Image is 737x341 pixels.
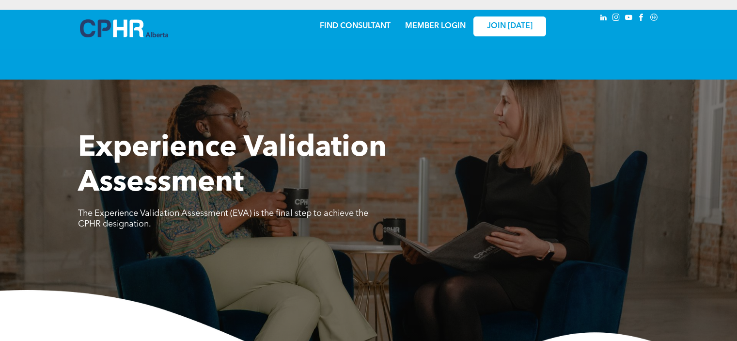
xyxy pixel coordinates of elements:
a: facebook [636,12,647,25]
a: JOIN [DATE] [473,16,546,36]
a: youtube [624,12,634,25]
a: MEMBER LOGIN [405,22,466,30]
a: linkedin [598,12,609,25]
span: Experience Validation Assessment [78,134,387,198]
a: instagram [611,12,622,25]
span: The Experience Validation Assessment (EVA) is the final step to achieve the CPHR designation. [78,209,368,228]
img: A blue and white logo for cp alberta [80,19,168,37]
span: JOIN [DATE] [487,22,533,31]
a: FIND CONSULTANT [320,22,391,30]
a: Social network [649,12,659,25]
